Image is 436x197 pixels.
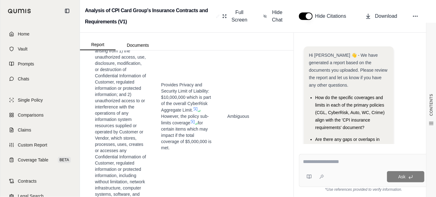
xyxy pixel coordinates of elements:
a: Custom Report [4,138,76,152]
span: Chats [18,76,29,82]
button: Download [363,10,400,22]
span: Full Screen [230,9,248,24]
span: Provides Privacy and Security Limit of Liability: $10,000,000 which is part of the overall CyberR... [161,82,211,113]
span: Claims [18,127,31,133]
span: Prompts [18,61,34,67]
span: Single Policy [18,97,43,103]
span: Custom Report [18,142,47,148]
a: Chats [4,72,76,86]
span: How do the specific coverages and limits in each of the primary policies (CGL, CyberRisk, Auto, W... [315,95,384,130]
span: However, the policy sub-limits coverage [161,114,209,125]
span: Comparisons [18,112,43,118]
img: Qumis Logo [8,9,31,13]
span: Home [18,31,29,37]
button: Ask [387,171,424,182]
span: Coverage Table [18,157,48,163]
a: Contracts [4,174,76,188]
a: Coverage TableBETA [4,153,76,167]
a: Vault [4,42,76,56]
div: *Use references provided to verify information. [299,187,429,192]
span: BETA [58,157,71,163]
h2: Analysis of CPI Card Group's Insurance Contracts and Requirements (V1) [85,5,214,27]
span: CONTENTS [429,94,434,116]
a: Claims [4,123,76,137]
button: Documents [116,40,160,50]
button: Collapse sidebar [62,6,72,16]
span: Contracts [18,178,37,184]
a: Home [4,27,76,41]
span: Download [375,12,397,20]
span: for certain items which may impact if the total coverage of $5,000,000 is met. [161,120,211,150]
span: Are there any gaps or overlaps in coverage across the various primary and excess liability polici... [315,137,386,172]
button: Report [80,40,116,50]
button: Full Screen [220,6,251,26]
span: Hide Citations [315,12,350,20]
a: Prompts [4,57,76,71]
a: Comparisons [4,108,76,122]
span: Hi [PERSON_NAME] 👋 - We have generated a report based on the documents you uploaded. Please revie... [309,53,387,88]
span: Vault [18,46,27,52]
span: Hide Chat [271,9,284,24]
a: Single Policy [4,93,76,107]
span: Ambiguous [227,114,249,119]
span: Ask [398,174,405,179]
button: Hide Chat [261,6,286,26]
